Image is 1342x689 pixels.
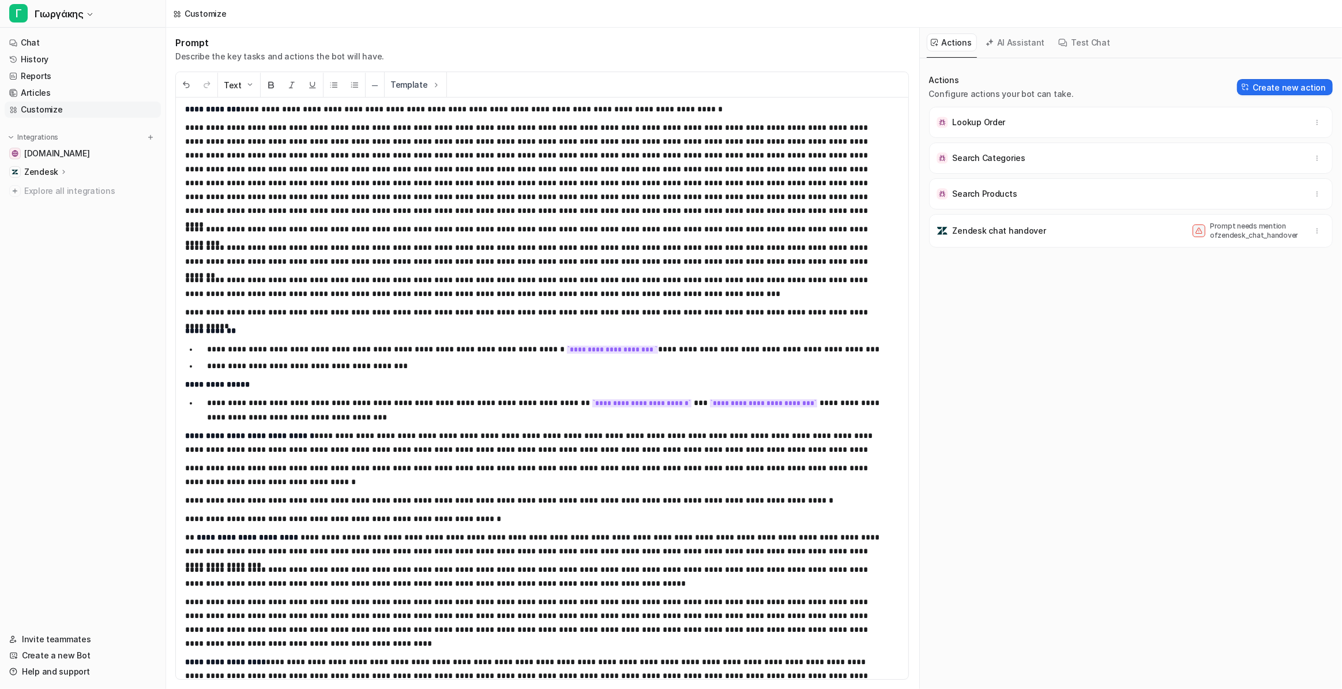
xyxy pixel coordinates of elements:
[350,80,359,89] img: Ordered List
[929,88,1074,100] p: Configure actions your bot can take.
[17,133,58,142] p: Integrations
[329,80,339,89] img: Unordered List
[927,33,977,51] button: Actions
[24,182,156,200] span: Explore all integrations
[937,225,948,237] img: Zendesk chat handover icon
[5,35,161,51] a: Chat
[24,166,58,178] p: Zendesk
[5,664,161,680] a: Help and support
[1237,79,1333,95] button: Create new action
[5,68,161,84] a: Reports
[1210,222,1302,240] p: Prompt needs mention of zendesk_chat_handover
[953,225,1046,237] p: Zendesk chat handover
[245,80,254,89] img: Dropdown Down Arrow
[937,117,948,128] img: Lookup Order icon
[9,4,28,23] span: Γ
[937,188,948,200] img: Search Products icon
[176,73,197,98] button: Undo
[197,73,217,98] button: Redo
[308,80,317,89] img: Underline
[937,152,948,164] img: Search Categories icon
[266,80,276,89] img: Bold
[287,80,296,89] img: Italic
[1054,33,1115,51] button: Test Chat
[175,37,384,48] h1: Prompt
[7,133,15,141] img: expand menu
[344,73,365,98] button: Ordered List
[366,73,384,98] button: ─
[175,51,384,62] p: Describe the key tasks and actions the bot will have.
[218,73,260,98] button: Text
[302,73,323,98] button: Underline
[9,185,21,197] img: explore all integrations
[431,80,441,89] img: Template
[182,80,191,89] img: Undo
[953,117,1006,128] p: Lookup Order
[146,133,155,141] img: menu_add.svg
[185,8,226,20] div: Customize
[5,51,161,68] a: History
[5,183,161,199] a: Explore all integrations
[202,80,212,89] img: Redo
[385,72,446,97] button: Template
[281,73,302,98] button: Italic
[5,647,161,664] a: Create a new Bot
[929,74,1074,86] p: Actions
[12,168,18,175] img: Zendesk
[24,148,89,159] span: [DOMAIN_NAME]
[12,150,18,157] img: oil-stores.gr
[1242,83,1250,91] img: Create action
[5,132,62,143] button: Integrations
[5,145,161,162] a: oil-stores.gr[DOMAIN_NAME]
[5,102,161,118] a: Customize
[982,33,1050,51] button: AI Assistant
[953,152,1025,164] p: Search Categories
[35,6,83,22] span: Γιωργάκης
[261,73,281,98] button: Bold
[324,73,344,98] button: Unordered List
[5,85,161,101] a: Articles
[5,631,161,647] a: Invite teammates
[953,188,1017,200] p: Search Products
